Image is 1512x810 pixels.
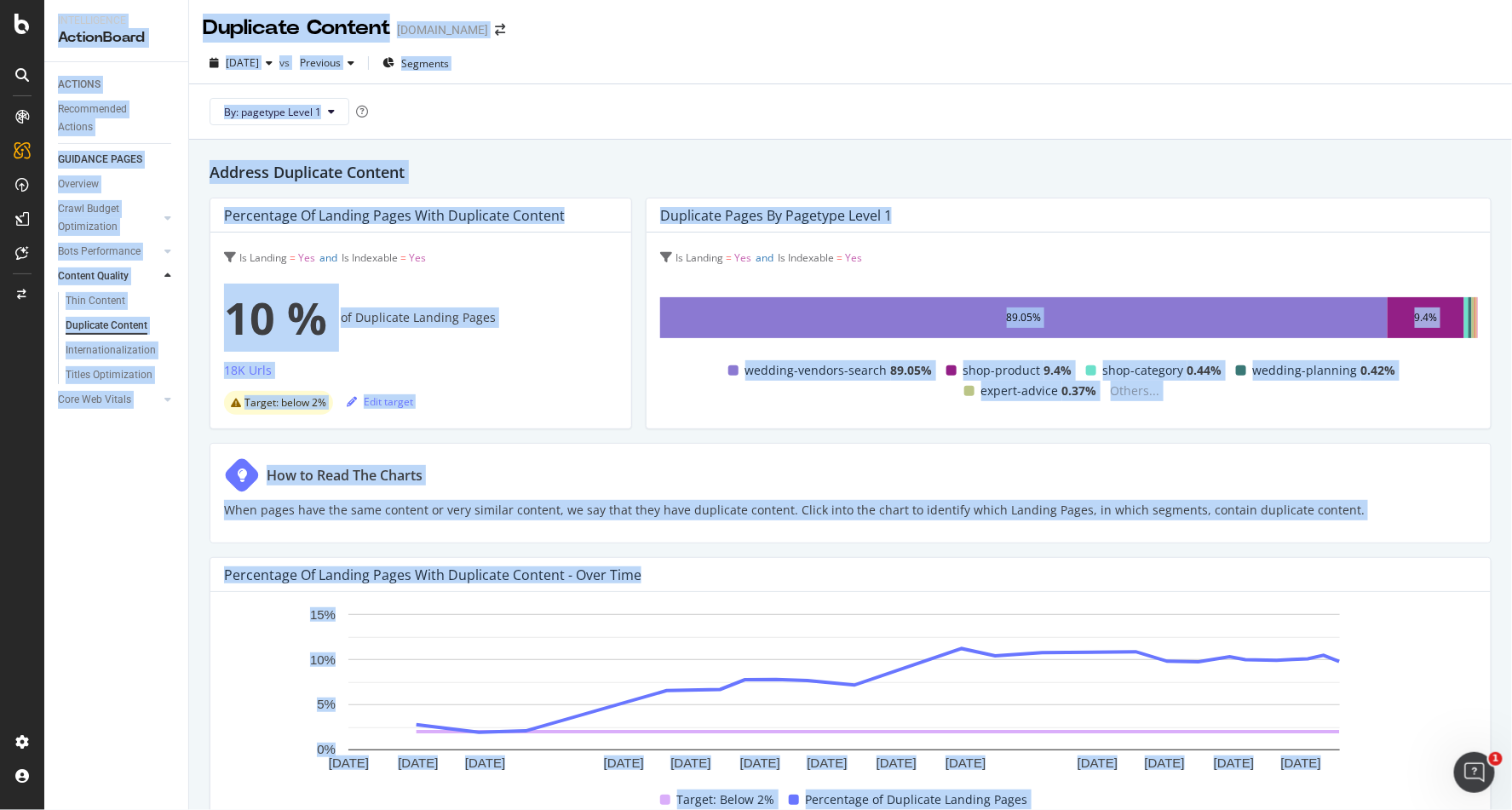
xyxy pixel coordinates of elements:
[401,56,449,71] span: Segments
[1281,756,1321,771] text: [DATE]
[267,465,423,485] div: How to Read The Charts
[1361,360,1396,381] span: 0.42%
[400,250,406,265] span: =
[726,250,732,265] span: =
[239,250,287,265] span: Is Landing
[1062,381,1097,401] span: 0.37%
[319,250,337,265] span: and
[66,292,125,310] div: Thin Content
[224,500,1365,520] p: When pages have the same content or very similar content, we say that they have duplicate content...
[981,381,1059,401] span: expert-advice
[58,391,131,409] div: Core Web Vitals
[58,243,159,261] a: Bots Performance
[210,160,1492,184] h2: Address Duplicate Content
[1489,752,1503,766] span: 1
[66,366,152,384] div: Titles Optimization
[203,49,279,77] button: [DATE]
[465,756,505,771] text: [DATE]
[317,743,336,757] text: 0%
[891,360,933,381] span: 89.05%
[66,342,176,359] a: Internationalization
[224,362,272,379] div: 18K Urls
[1214,756,1254,771] text: [DATE]
[224,391,333,415] div: warning label
[293,49,361,77] button: Previous
[58,243,141,261] div: Bots Performance
[807,756,847,771] text: [DATE]
[1187,360,1222,381] span: 0.44%
[310,652,336,667] text: 10%
[279,55,293,70] span: vs
[58,101,160,136] div: Recommended Actions
[58,391,159,409] a: Core Web Vitals
[66,292,176,310] a: Thin Content
[58,14,175,28] div: Intelligence
[740,756,780,771] text: [DATE]
[329,756,369,771] text: [DATE]
[946,756,986,771] text: [DATE]
[778,250,834,265] span: Is Indexable
[58,200,147,236] div: Crawl Budget Optimization
[670,756,710,771] text: [DATE]
[347,394,413,409] div: Edit target
[66,317,147,335] div: Duplicate Content
[224,284,327,352] span: 10 %
[1078,756,1118,771] text: [DATE]
[677,790,775,810] span: Target: Below 2%
[224,606,1463,776] svg: A chart.
[676,250,723,265] span: Is Landing
[397,21,488,38] div: [DOMAIN_NAME]
[310,607,336,622] text: 15%
[224,360,272,388] button: 18K Urls
[290,250,296,265] span: =
[745,360,888,381] span: wedding-vendors-search
[224,105,321,119] span: By: pagetype Level 1
[317,698,336,712] text: 5%
[845,250,862,265] span: Yes
[756,250,773,265] span: and
[376,49,456,77] button: Segments
[877,756,917,771] text: [DATE]
[224,207,565,224] div: Percentage of Landing Pages with Duplicate Content
[58,151,176,169] a: GUIDANCE PAGES
[342,250,398,265] span: Is Indexable
[203,14,390,43] div: Duplicate Content
[210,98,349,125] button: By: pagetype Level 1
[495,24,505,36] div: arrow-right-arrow-left
[224,566,641,583] div: Percentage of Landing Pages with Duplicate Content - Over Time
[604,756,644,771] text: [DATE]
[1007,307,1042,328] div: 89.05%
[58,28,175,48] div: ActionBoard
[734,250,751,265] span: Yes
[347,388,413,415] button: Edit target
[293,55,341,70] span: Previous
[58,175,99,193] div: Overview
[1454,752,1495,793] iframe: Intercom live chat
[298,250,315,265] span: Yes
[1253,360,1358,381] span: wedding-planning
[66,317,176,335] a: Duplicate Content
[1415,307,1438,328] div: 9.4%
[58,101,176,136] a: Recommended Actions
[660,207,892,224] div: Duplicate Pages by pagetype Level 1
[1104,381,1167,401] span: Others...
[226,55,259,70] span: 2025 Jul. 25th
[1145,756,1185,771] text: [DATE]
[58,267,159,285] a: Content Quality
[224,284,618,352] div: of Duplicate Landing Pages
[58,151,142,169] div: GUIDANCE PAGES
[58,175,176,193] a: Overview
[409,250,426,265] span: Yes
[58,267,129,285] div: Content Quality
[963,360,1041,381] span: shop-product
[806,790,1028,810] span: Percentage of Duplicate Landing Pages
[58,76,176,94] a: ACTIONS
[244,398,326,408] span: Target: below 2%
[66,342,156,359] div: Internationalization
[1044,360,1072,381] span: 9.4%
[58,76,101,94] div: ACTIONS
[1103,360,1184,381] span: shop-category
[398,756,438,771] text: [DATE]
[58,200,159,236] a: Crawl Budget Optimization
